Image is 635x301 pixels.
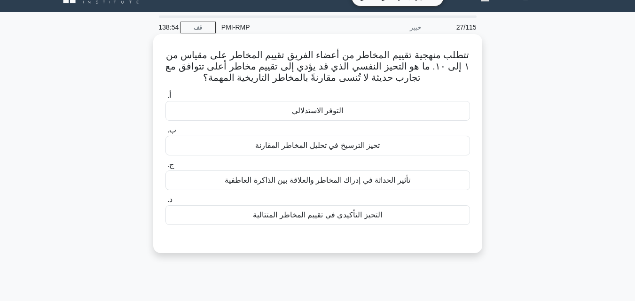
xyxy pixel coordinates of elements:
[167,161,174,169] font: ج.
[292,107,343,115] font: التوفر الاستدلالي
[253,211,382,219] font: التحيز التأكيدي في تقييم المخاطر المتتالية
[165,50,470,83] font: تتطلب منهجية تقييم المخاطر من أعضاء الفريق تقييم المخاطر على مقياس من ١ إلى ١٠. ما هو التحيز النف...
[255,141,380,149] font: تحيز الترسيخ في تحليل المخاطر المقارنة
[221,23,250,31] font: PMI-RMP
[180,22,216,33] a: قف
[194,24,202,31] font: قف
[167,195,172,203] font: د.
[410,23,422,31] font: خبير
[225,176,410,184] font: تأثير الحداثة في إدراك المخاطر والعلاقة بين الذاكرة العاطفية
[159,23,179,31] font: 138:54
[167,91,171,99] font: أ.
[167,126,176,134] font: ب.
[456,23,477,31] font: 27/115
